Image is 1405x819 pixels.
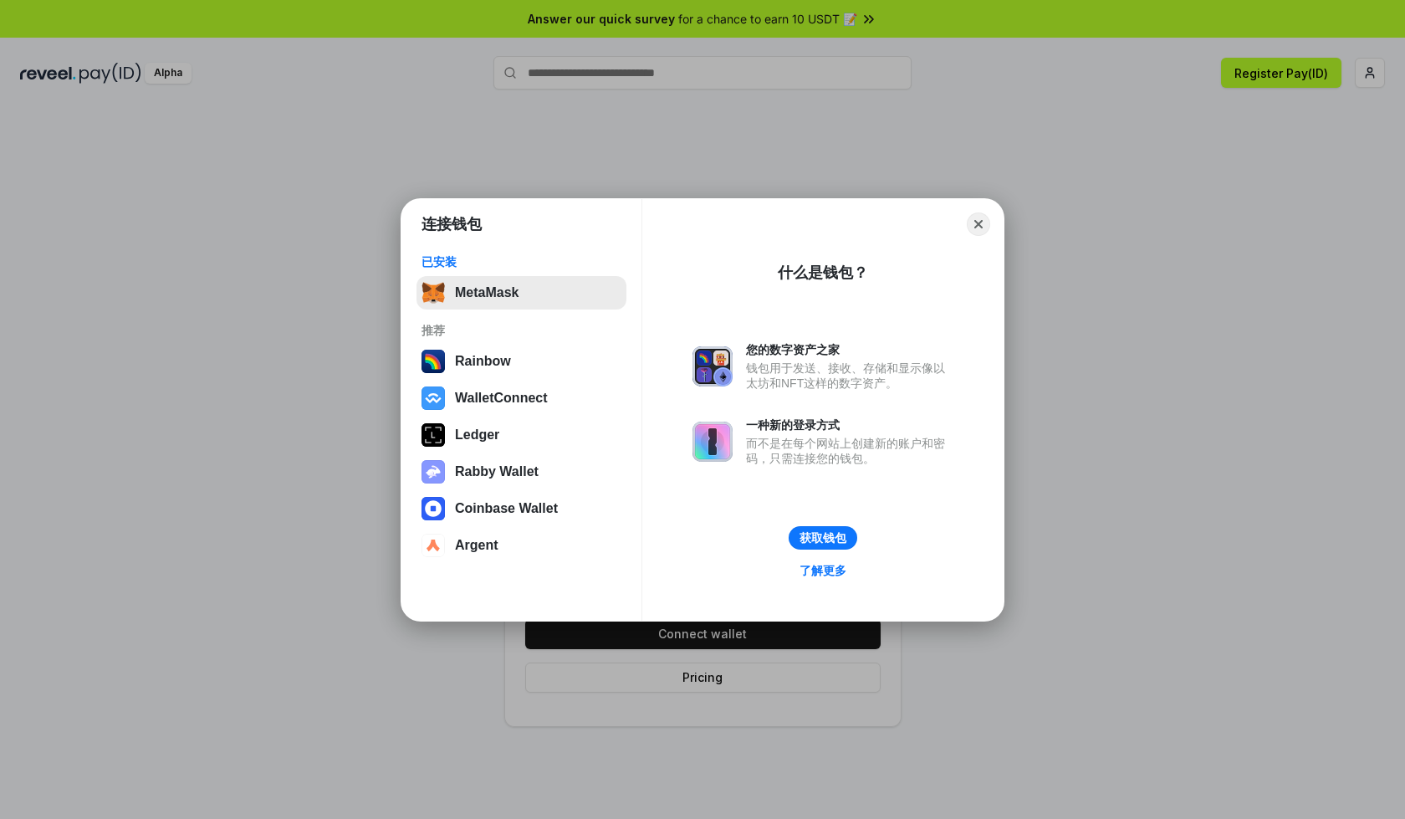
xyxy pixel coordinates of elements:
[416,345,626,378] button: Rainbow
[421,323,621,338] div: 推荐
[421,214,482,234] h1: 连接钱包
[416,529,626,562] button: Argent
[455,501,558,516] div: Coinbase Wallet
[416,276,626,310] button: MetaMask
[800,530,846,545] div: 获取钱包
[421,281,445,305] img: svg+xml,%3Csvg%20fill%3D%22none%22%20height%3D%2233%22%20viewBox%3D%220%200%2035%2033%22%20width%...
[416,418,626,452] button: Ledger
[692,422,733,462] img: svg+xml,%3Csvg%20xmlns%3D%22http%3A%2F%2Fwww.w3.org%2F2000%2Fsvg%22%20fill%3D%22none%22%20viewBox...
[421,423,445,447] img: svg+xml,%3Csvg%20xmlns%3D%22http%3A%2F%2Fwww.w3.org%2F2000%2Fsvg%22%20width%3D%2228%22%20height%3...
[455,285,519,300] div: MetaMask
[746,342,953,357] div: 您的数字资产之家
[416,455,626,489] button: Rabby Wallet
[416,381,626,415] button: WalletConnect
[746,436,953,466] div: 而不是在每个网站上创建新的账户和密码，只需连接您的钱包。
[416,492,626,525] button: Coinbase Wallet
[692,346,733,386] img: svg+xml,%3Csvg%20xmlns%3D%22http%3A%2F%2Fwww.w3.org%2F2000%2Fsvg%22%20fill%3D%22none%22%20viewBox...
[421,386,445,410] img: svg+xml,%3Csvg%20width%3D%2228%22%20height%3D%2228%22%20viewBox%3D%220%200%2028%2028%22%20fill%3D...
[421,350,445,373] img: svg+xml,%3Csvg%20width%3D%22120%22%20height%3D%22120%22%20viewBox%3D%220%200%20120%20120%22%20fil...
[455,391,548,406] div: WalletConnect
[746,361,953,391] div: 钱包用于发送、接收、存储和显示像以太坊和NFT这样的数字资产。
[800,563,846,578] div: 了解更多
[967,212,990,236] button: Close
[455,464,539,479] div: Rabby Wallet
[789,526,857,550] button: 获取钱包
[778,263,868,283] div: 什么是钱包？
[455,538,498,553] div: Argent
[421,254,621,269] div: 已安装
[746,417,953,433] div: 一种新的登录方式
[455,427,499,443] div: Ledger
[421,497,445,520] img: svg+xml,%3Csvg%20width%3D%2228%22%20height%3D%2228%22%20viewBox%3D%220%200%2028%2028%22%20fill%3D...
[421,534,445,557] img: svg+xml,%3Csvg%20width%3D%2228%22%20height%3D%2228%22%20viewBox%3D%220%200%2028%2028%22%20fill%3D...
[789,560,856,581] a: 了解更多
[455,354,511,369] div: Rainbow
[421,460,445,484] img: svg+xml,%3Csvg%20xmlns%3D%22http%3A%2F%2Fwww.w3.org%2F2000%2Fsvg%22%20fill%3D%22none%22%20viewBox...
